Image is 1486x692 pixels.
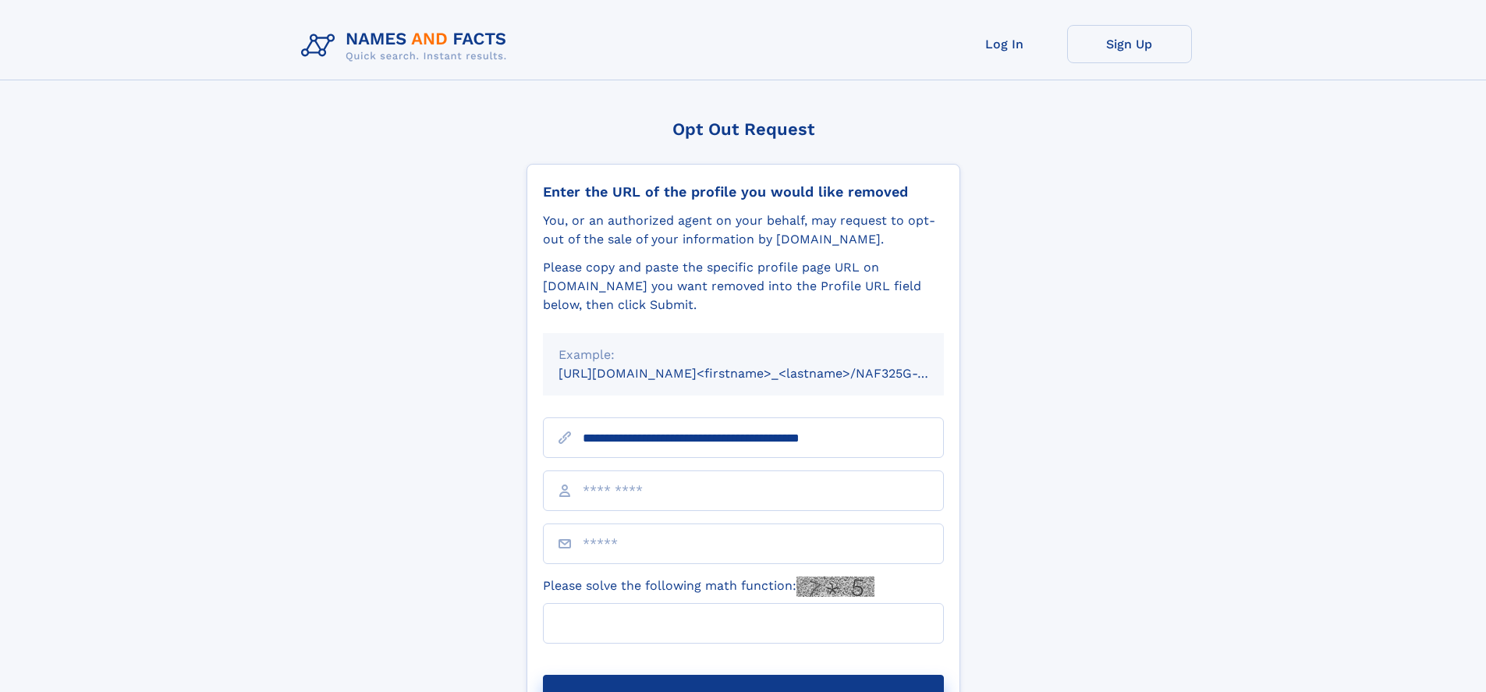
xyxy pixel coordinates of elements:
div: Example: [559,346,928,364]
a: Log In [942,25,1067,63]
div: You, or an authorized agent on your behalf, may request to opt-out of the sale of your informatio... [543,211,944,249]
a: Sign Up [1067,25,1192,63]
img: Logo Names and Facts [295,25,520,67]
small: [URL][DOMAIN_NAME]<firstname>_<lastname>/NAF325G-xxxxxxxx [559,366,974,381]
label: Please solve the following math function: [543,577,874,597]
div: Enter the URL of the profile you would like removed [543,183,944,201]
div: Please copy and paste the specific profile page URL on [DOMAIN_NAME] you want removed into the Pr... [543,258,944,314]
div: Opt Out Request [527,119,960,139]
